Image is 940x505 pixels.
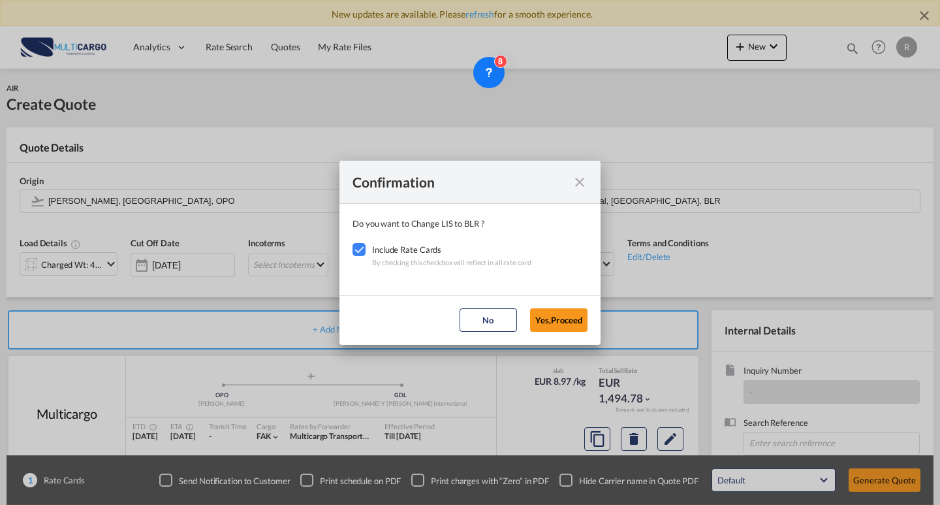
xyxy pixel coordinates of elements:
[372,243,531,256] div: Include Rate Cards
[372,256,531,269] div: By checking this checkbox will reflect in all rate card
[530,308,587,332] button: Yes,Proceed
[339,161,601,345] md-dialog: Confirmation Do you ...
[352,243,372,256] md-checkbox: Checkbox No Ink
[572,174,587,190] md-icon: icon-close fg-AAA8AD cursor
[352,174,564,190] div: Confirmation
[352,217,587,230] div: Do you want to Change LIS to BLR ?
[460,308,517,332] button: No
